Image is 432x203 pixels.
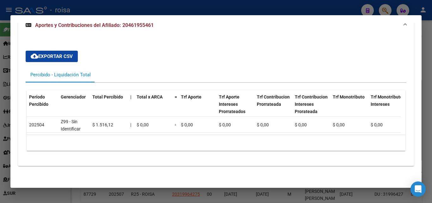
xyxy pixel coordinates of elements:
span: = [175,94,177,99]
span: Gerenciador [61,94,86,99]
span: Total x ARCA [137,94,163,99]
span: Trf Aporte [181,94,201,99]
span: Z99 - Sin Identificar [61,119,81,131]
span: Aportes y Contribuciones del Afiliado: 20461955461 [35,22,154,28]
span: | [130,94,132,99]
span: Total Percibido [92,94,123,99]
div: Aportes y Contribuciones del Afiliado: 20461955461 [18,35,414,166]
span: Período Percibido [29,94,48,107]
span: Trf Monotributo [333,94,365,99]
span: $ 0,00 [333,122,345,127]
datatable-header-cell: Gerenciador [58,90,90,125]
datatable-header-cell: | [128,90,134,125]
datatable-header-cell: Trf Contribucion Prorrateada [254,90,292,125]
datatable-header-cell: Total Percibido [90,90,128,125]
datatable-header-cell: Total x ARCA [134,90,172,125]
datatable-header-cell: Trf Monotributo Intereses [368,90,406,125]
span: $ 0,00 [295,122,307,127]
datatable-header-cell: Trf Aporte Intereses Prorrateados [216,90,254,125]
datatable-header-cell: = [172,90,178,125]
mat-icon: cloud_download [31,52,38,60]
span: $ 1.516,12 [92,122,113,127]
span: $ 0,00 [219,122,231,127]
datatable-header-cell: Trf Contribucion Intereses Prorateada [292,90,330,125]
span: Trf Contribucion Prorrateada [257,94,290,107]
span: = [175,122,177,127]
span: $ 0,00 [257,122,269,127]
span: Trf Aporte Intereses Prorrateados [219,94,245,114]
span: 202504 [29,122,44,127]
div: Percibido - Liquidación Total [30,71,91,78]
span: $ 0,00 [371,122,383,127]
span: Trf Monotributo Intereses [371,94,403,107]
datatable-header-cell: Trf Aporte [178,90,216,125]
span: Trf Contribucion Intereses Prorateada [295,94,328,114]
span: | [130,122,131,127]
datatable-header-cell: Trf Monotributo [330,90,368,125]
mat-expansion-panel-header: Aportes y Contribuciones del Afiliado: 20461955461 [18,15,414,35]
div: Open Intercom Messenger [410,181,426,197]
span: $ 0,00 [181,122,193,127]
span: Exportar CSV [31,54,73,59]
button: Exportar CSV [26,51,78,62]
datatable-header-cell: Período Percibido [27,90,58,125]
span: $ 0,00 [137,122,149,127]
